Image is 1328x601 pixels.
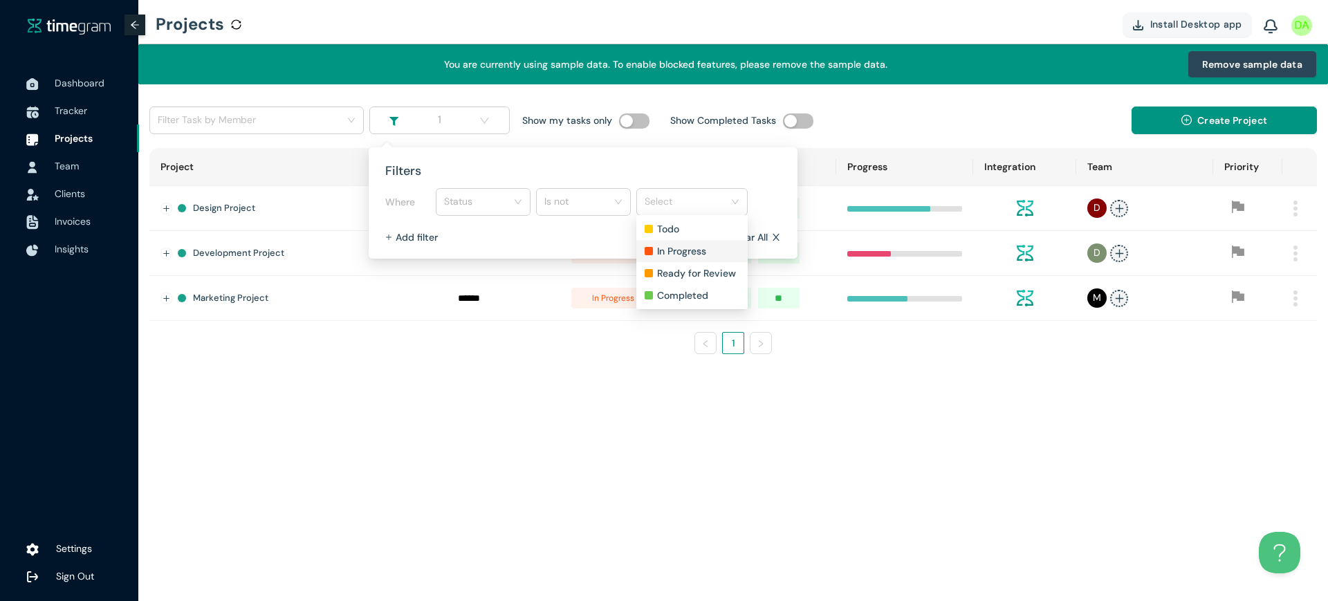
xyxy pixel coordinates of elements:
[731,230,768,245] h1: Clear All
[1188,50,1317,78] button: Remove sample data
[28,17,111,35] a: timegram
[1293,290,1298,306] img: MenuIcon.83052f96084528689178504445afa2f4.svg
[750,332,772,354] button: right
[130,20,140,30] span: arrow-left
[1231,290,1245,304] span: flag
[694,332,717,354] li: Previous Page
[26,106,39,118] img: TimeTrackerIcon
[149,57,1182,72] h1: You are currently using sample data. To enable blocked features, please remove the sample data.
[694,332,717,354] button: left
[771,232,781,242] span: close
[178,291,412,305] div: Marketing Project
[438,112,441,129] h1: 1
[1017,245,1033,261] img: integration
[193,201,255,215] h1: Design Project
[28,18,111,35] img: timegram
[1197,113,1267,128] span: Create Project
[1094,241,1100,263] span: D
[1202,57,1302,72] span: Remove sample data
[571,288,654,308] span: in progress
[1110,290,1127,307] span: plus
[1150,17,1242,32] span: Install Desktop app
[55,104,87,117] span: Tracker
[1133,20,1143,30] img: DownloadApp
[178,246,412,260] div: Development Project
[1293,246,1298,261] img: MenuIcon.83052f96084528689178504445afa2f4.svg
[26,571,39,583] img: logOut.ca60ddd252d7bab9102ea2608abe0238.svg
[389,117,399,127] img: filterIcon
[26,244,39,257] img: InsightsIcon
[385,230,438,245] div: plusAdd filter
[231,19,241,30] span: sync
[836,148,973,186] th: Progress
[1076,148,1213,186] th: Team
[731,230,781,245] div: Clear Allclose
[1017,290,1033,306] img: integration
[479,115,490,126] span: down
[1293,201,1298,216] img: MenuIcon.83052f96084528689178504445afa2f4.svg
[722,332,744,354] li: 1
[26,78,39,91] img: DashboardIcon
[1017,200,1033,216] img: integration
[26,543,39,557] img: settings.78e04af822cf15d41b38c81147b09f22.svg
[26,189,39,201] img: InvoiceIcon
[193,291,268,305] h1: Marketing Project
[973,148,1076,186] th: Integration
[1110,245,1127,262] span: plus
[385,234,392,241] span: plus
[544,191,622,213] span: Is not
[26,133,39,146] img: ProjectIcon
[396,230,438,245] h1: Add filter
[750,332,772,354] li: Next Page
[1231,200,1245,214] span: flag
[657,266,736,281] h1: Ready for Review
[56,570,94,582] span: Sign Out
[522,113,612,128] h1: Show my tasks only
[56,542,92,555] span: Settings
[161,248,172,259] button: Expand row
[26,215,39,230] img: InvoiceIcon
[670,113,776,128] h1: Show Completed Tasks
[385,194,430,210] h1: Where
[156,3,224,45] h1: Projects
[645,191,739,213] span: Select
[1291,15,1312,36] img: UserIcon
[1181,115,1192,127] span: plus-circle
[55,77,104,89] span: Dashboard
[178,201,412,215] div: Design Project
[55,243,89,255] span: Insights
[161,293,172,304] button: Expand row
[1094,196,1100,219] span: D
[161,203,172,214] button: Expand row
[55,132,93,145] span: Projects
[55,215,91,228] span: Invoices
[657,243,706,259] h1: In Progress
[55,160,79,172] span: Team
[385,161,781,181] h1: Filters
[1132,107,1317,134] button: plus-circleCreate Project
[723,333,744,353] a: 1
[1123,12,1252,37] button: Install Desktop app
[1259,532,1300,573] iframe: Toggle Customer Support
[1264,19,1278,35] img: BellIcon
[26,161,39,174] img: UserIcon
[657,221,679,237] h1: Todo
[757,340,765,348] span: right
[149,148,423,186] th: Project
[1093,286,1101,308] span: M
[193,246,284,260] h1: Development Project
[701,340,710,348] span: left
[1231,245,1245,259] span: flag
[444,191,522,213] span: Status
[55,187,85,200] span: Clients
[657,288,708,303] h1: Completed
[1213,148,1282,186] th: Priority
[1110,200,1127,217] span: plus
